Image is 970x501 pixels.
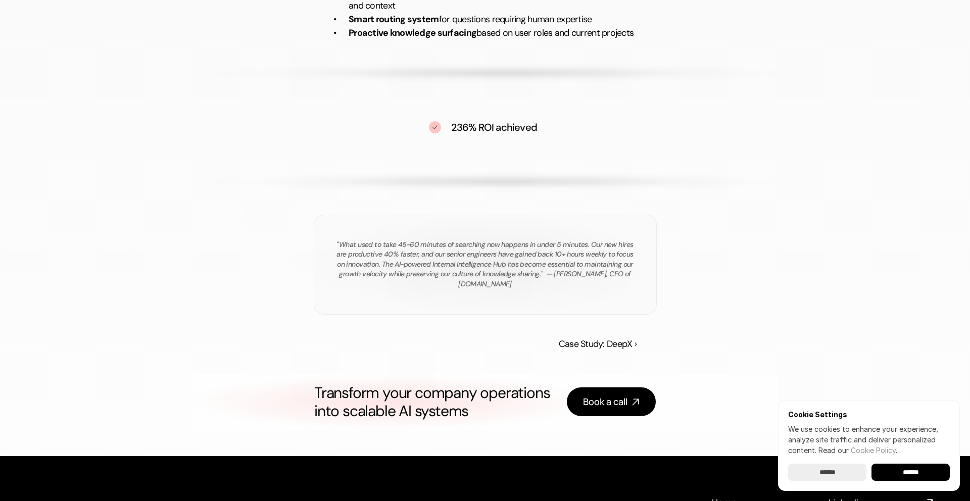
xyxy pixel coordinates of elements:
[349,13,439,25] strong: Smart routing system
[583,395,627,408] h4: Book a call
[788,424,950,456] p: We use cookies to enhance your experience, analyze site traffic and deliver personalized content.
[349,27,476,39] strong: Proactive knowledge surfacing
[432,124,438,130] img: tick icon
[559,338,637,350] a: Case Study: DeepX ›
[851,446,896,455] a: Cookie Policy
[567,387,656,416] a: Book a call
[349,13,637,26] p: for questions requiring human expertise
[451,120,542,134] h4: 236% ROI achieved
[818,446,897,455] span: Read our .
[314,384,551,420] h1: Transform your company operations into scalable AI systems
[349,26,637,40] p: based on user roles and current projects
[788,410,950,419] h6: Cookie Settings
[333,240,637,289] p: "What used to take 45-60 minutes of searching now happens in under 5 minutes. Our new hires are p...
